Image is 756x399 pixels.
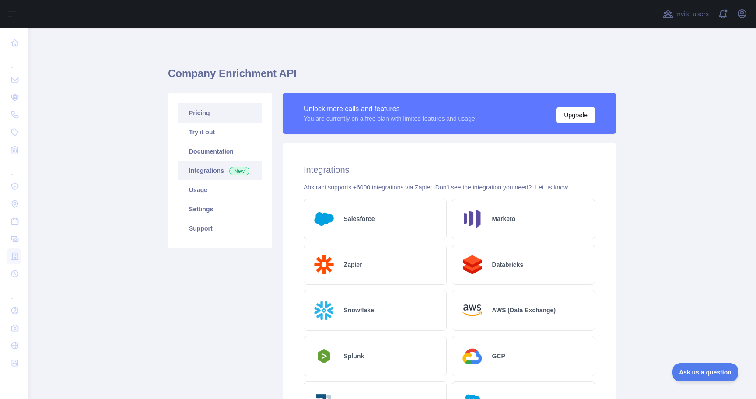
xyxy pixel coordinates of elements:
span: New [229,167,249,175]
h1: Company Enrichment API [168,66,616,87]
img: Logo [459,252,485,278]
h2: AWS (Data Exchange) [492,306,556,315]
div: ... [7,159,21,177]
a: Documentation [178,142,262,161]
img: Logo [311,297,337,323]
img: Logo [459,206,485,232]
button: Upgrade [556,107,595,123]
img: Logo [311,206,337,232]
a: Usage [178,180,262,199]
h2: Splunk [344,352,364,360]
span: Invite users [675,9,709,19]
a: Try it out [178,122,262,142]
img: Logo [459,343,485,369]
div: Unlock more calls and features [304,104,475,114]
h2: Salesforce [344,214,375,223]
img: Logo [459,297,485,323]
img: Logo [311,252,337,278]
div: You are currently on a free plan with limited features and usage [304,114,475,123]
h2: Databricks [492,260,524,269]
a: Pricing [178,103,262,122]
a: Settings [178,199,262,219]
a: Support [178,219,262,238]
a: Let us know. [535,184,569,191]
button: Invite users [661,7,710,21]
div: ... [7,52,21,70]
img: Logo [311,346,337,366]
a: Integrations New [178,161,262,180]
iframe: Toggle Customer Support [672,363,738,381]
h2: Integrations [304,164,595,176]
div: ... [7,283,21,301]
h2: Zapier [344,260,362,269]
h2: GCP [492,352,505,360]
div: Abstract supports +6000 integrations via Zapier. Don't see the integration you need? [304,183,595,192]
h2: Marketo [492,214,516,223]
h2: Snowflake [344,306,374,315]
